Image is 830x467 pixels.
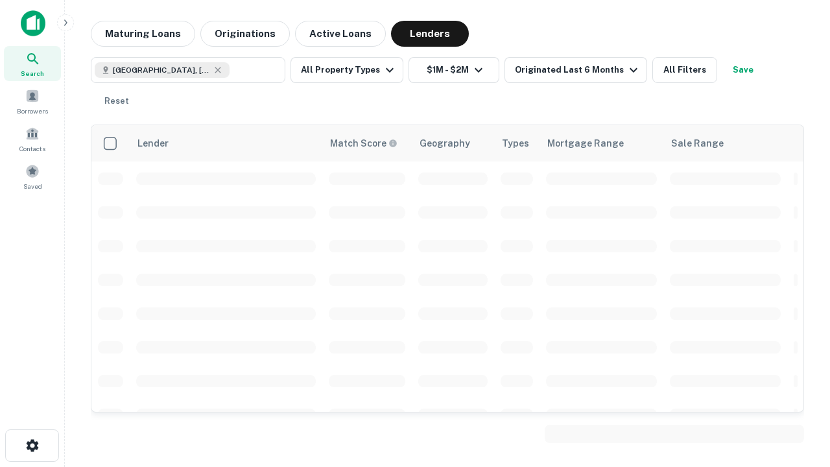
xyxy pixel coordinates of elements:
[137,136,169,151] div: Lender
[17,106,48,116] span: Borrowers
[96,88,137,114] button: Reset
[671,136,724,151] div: Sale Range
[200,21,290,47] button: Originations
[412,125,494,162] th: Geography
[504,57,647,83] button: Originated Last 6 Months
[322,125,412,162] th: Capitalize uses an advanced AI algorithm to match your search with the best lender. The match sco...
[113,64,210,76] span: [GEOGRAPHIC_DATA], [GEOGRAPHIC_DATA], [GEOGRAPHIC_DATA]
[4,121,61,156] a: Contacts
[4,46,61,81] a: Search
[4,84,61,119] a: Borrowers
[547,136,624,151] div: Mortgage Range
[515,62,641,78] div: Originated Last 6 Months
[21,68,44,78] span: Search
[420,136,470,151] div: Geography
[4,159,61,194] a: Saved
[130,125,322,162] th: Lender
[652,57,717,83] button: All Filters
[722,57,764,83] button: Save your search to get updates of matches that match your search criteria.
[409,57,499,83] button: $1M - $2M
[290,57,403,83] button: All Property Types
[391,21,469,47] button: Lenders
[91,21,195,47] button: Maturing Loans
[765,322,830,384] iframe: Chat Widget
[330,136,397,150] div: Capitalize uses an advanced AI algorithm to match your search with the best lender. The match sco...
[19,143,45,154] span: Contacts
[539,125,663,162] th: Mortgage Range
[23,181,42,191] span: Saved
[663,125,787,162] th: Sale Range
[21,10,45,36] img: capitalize-icon.png
[295,21,386,47] button: Active Loans
[330,136,395,150] h6: Match Score
[494,125,539,162] th: Types
[502,136,529,151] div: Types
